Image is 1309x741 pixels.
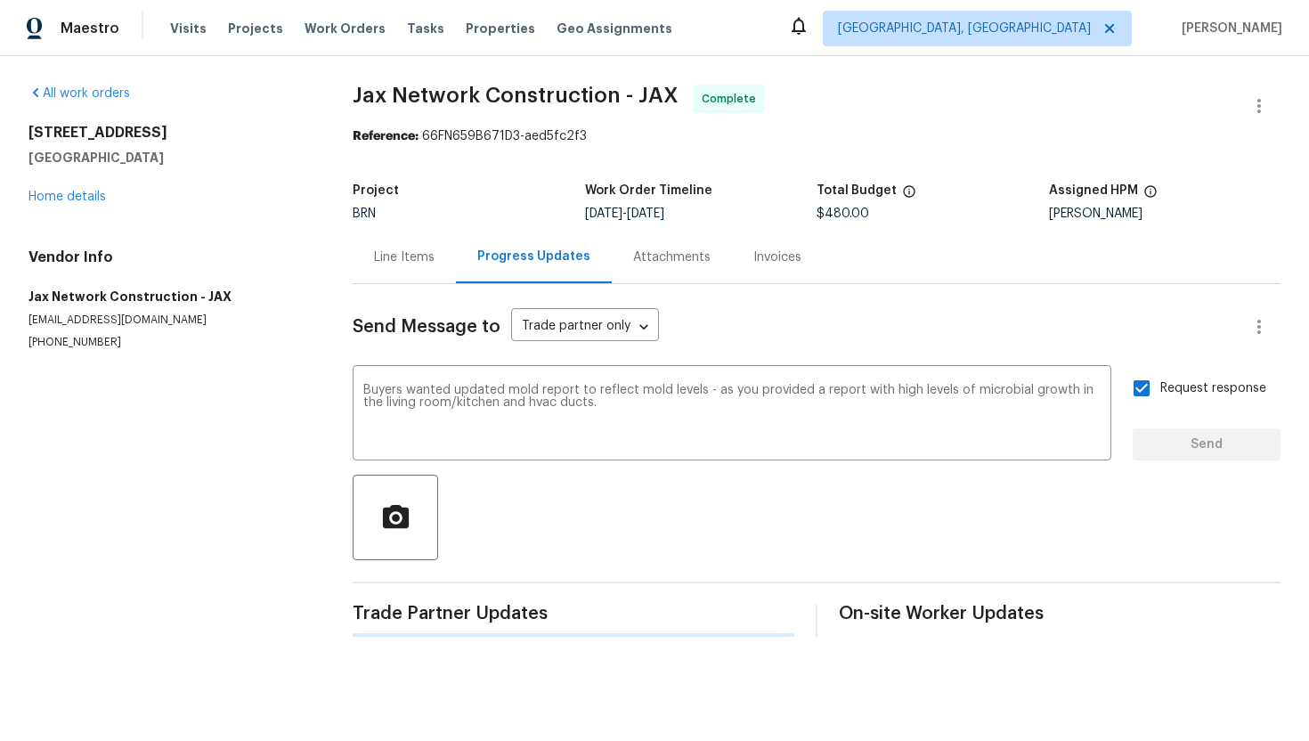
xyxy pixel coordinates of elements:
span: Projects [228,20,283,37]
span: On-site Worker Updates [839,605,1281,623]
span: [PERSON_NAME] [1175,20,1282,37]
span: [DATE] [585,208,622,220]
p: [EMAIL_ADDRESS][DOMAIN_NAME] [28,313,310,328]
h5: [GEOGRAPHIC_DATA] [28,149,310,167]
h4: Vendor Info [28,248,310,266]
a: Home details [28,191,106,203]
h5: Jax Network Construction - JAX [28,288,310,305]
span: Maestro [61,20,119,37]
span: The hpm assigned to this work order. [1143,184,1158,208]
span: BRN [353,208,376,220]
div: Progress Updates [477,248,590,265]
span: Visits [170,20,207,37]
span: Send Message to [353,318,500,336]
textarea: Buyers wanted updated mold report to reflect mold levels - as you provided a report with high lev... [363,384,1101,446]
span: Work Orders [305,20,386,37]
span: $480.00 [817,208,869,220]
span: Jax Network Construction - JAX [353,85,679,106]
span: [GEOGRAPHIC_DATA], [GEOGRAPHIC_DATA] [838,20,1091,37]
h5: Work Order Timeline [585,184,712,197]
div: Trade partner only [511,313,659,342]
div: Line Items [374,248,435,266]
span: The total cost of line items that have been proposed by Opendoor. This sum includes line items th... [902,184,916,208]
span: [DATE] [627,208,664,220]
b: Reference: [353,130,419,142]
span: - [585,208,664,220]
h5: Total Budget [817,184,897,197]
span: Geo Assignments [557,20,672,37]
div: 66FN659B671D3-aed5fc2f3 [353,127,1281,145]
div: Attachments [633,248,711,266]
h2: [STREET_ADDRESS] [28,124,310,142]
span: Complete [702,90,763,108]
span: Tasks [407,22,444,35]
span: Request response [1160,379,1266,398]
span: Trade Partner Updates [353,605,794,623]
div: [PERSON_NAME] [1049,208,1281,220]
h5: Project [353,184,399,197]
div: Invoices [753,248,801,266]
p: [PHONE_NUMBER] [28,335,310,350]
span: Properties [466,20,535,37]
a: All work orders [28,87,130,100]
h5: Assigned HPM [1049,184,1138,197]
